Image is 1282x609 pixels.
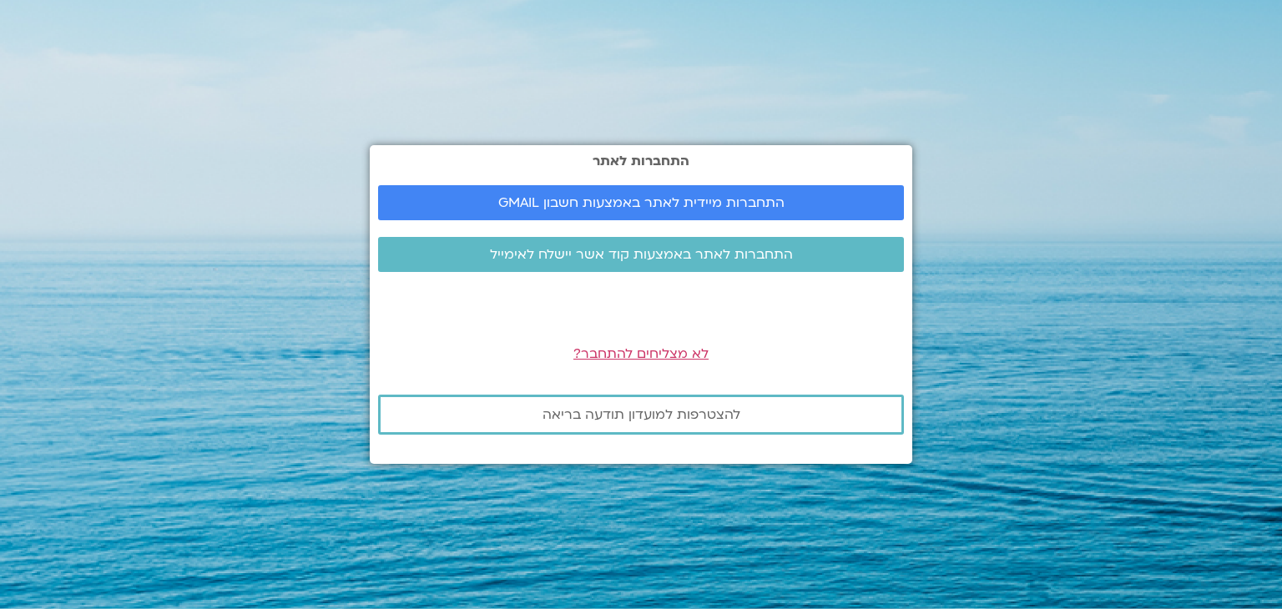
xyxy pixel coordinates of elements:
[378,237,904,272] a: התחברות לאתר באמצעות קוד אשר יישלח לאימייל
[490,247,793,262] span: התחברות לאתר באמצעות קוד אשר יישלח לאימייל
[573,345,709,363] a: לא מצליחים להתחבר?
[498,195,785,210] span: התחברות מיידית לאתר באמצעות חשבון GMAIL
[378,395,904,435] a: להצטרפות למועדון תודעה בריאה
[378,185,904,220] a: התחברות מיידית לאתר באמצעות חשבון GMAIL
[543,407,740,422] span: להצטרפות למועדון תודעה בריאה
[378,154,904,169] h2: התחברות לאתר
